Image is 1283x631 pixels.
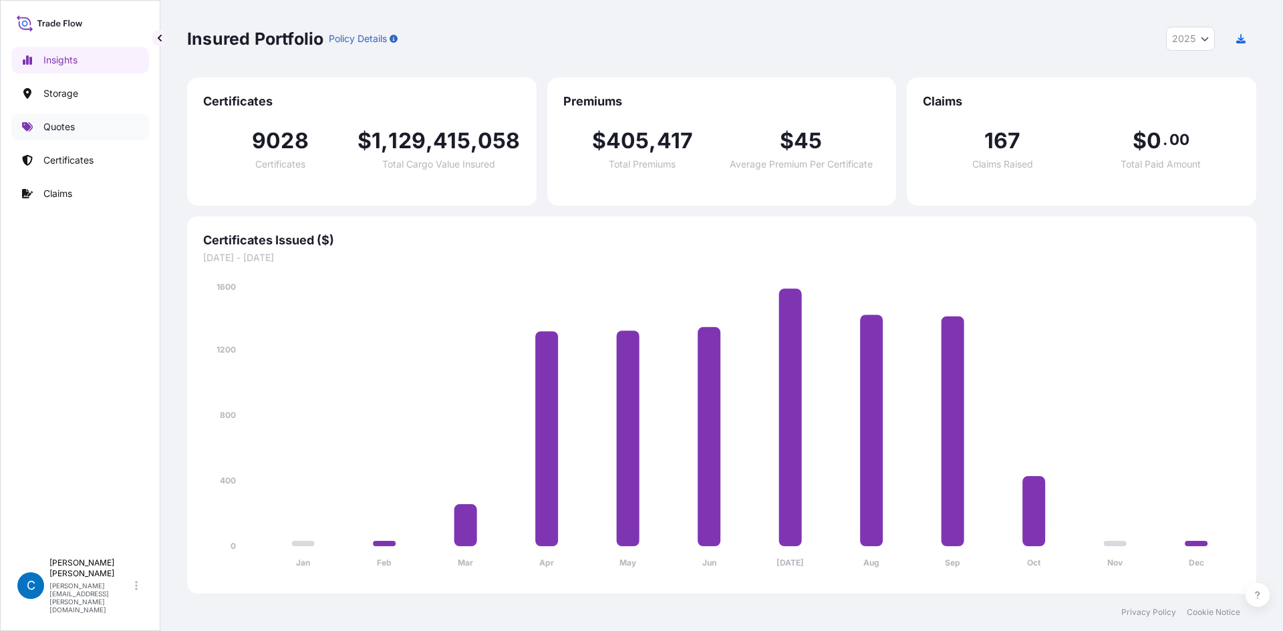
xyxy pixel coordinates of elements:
[478,130,521,152] span: 058
[609,160,676,169] span: Total Premiums
[203,251,1240,264] span: [DATE] - [DATE]
[11,180,149,207] a: Claims
[1163,134,1167,145] span: .
[563,93,881,110] span: Premiums
[388,130,426,152] span: 129
[43,154,94,167] p: Certificates
[470,130,478,152] span: ,
[187,28,323,49] p: Insured Portfolio
[433,130,470,152] span: 415
[780,130,794,152] span: $
[296,558,310,568] tspan: Jan
[203,93,521,110] span: Certificates
[220,475,236,485] tspan: 400
[43,87,78,100] p: Storage
[49,582,132,614] p: [PERSON_NAME][EMAIL_ADDRESS][PERSON_NAME][DOMAIN_NAME]
[231,541,236,551] tspan: 0
[730,160,873,169] span: Average Premium Per Certificate
[657,130,694,152] span: 417
[43,120,75,134] p: Quotes
[1169,134,1189,145] span: 00
[382,160,495,169] span: Total Cargo Value Insured
[984,130,1021,152] span: 167
[1147,130,1161,152] span: 0
[217,282,236,292] tspan: 1600
[358,130,372,152] span: $
[1189,558,1204,568] tspan: Dec
[972,160,1033,169] span: Claims Raised
[11,80,149,107] a: Storage
[1121,160,1201,169] span: Total Paid Amount
[1187,607,1240,618] a: Cookie Notice
[372,130,381,152] span: 1
[255,160,305,169] span: Certificates
[592,130,606,152] span: $
[11,47,149,73] a: Insights
[426,130,433,152] span: ,
[377,558,392,568] tspan: Feb
[217,345,236,355] tspan: 1200
[794,130,822,152] span: 45
[863,558,879,568] tspan: Aug
[203,232,1240,248] span: Certificates Issued ($)
[458,558,473,568] tspan: Mar
[702,558,716,568] tspan: Jun
[381,130,388,152] span: ,
[619,558,637,568] tspan: May
[539,558,554,568] tspan: Apr
[27,579,35,592] span: C
[1107,558,1123,568] tspan: Nov
[49,558,132,579] p: [PERSON_NAME] [PERSON_NAME]
[1121,607,1176,618] a: Privacy Policy
[1133,130,1147,152] span: $
[945,558,960,568] tspan: Sep
[11,147,149,174] a: Certificates
[776,558,804,568] tspan: [DATE]
[252,130,309,152] span: 9028
[1027,558,1041,568] tspan: Oct
[220,410,236,420] tspan: 800
[43,53,78,67] p: Insights
[1172,32,1195,45] span: 2025
[43,187,72,200] p: Claims
[11,114,149,140] a: Quotes
[923,93,1240,110] span: Claims
[606,130,650,152] span: 405
[649,130,656,152] span: ,
[1166,27,1215,51] button: Year Selector
[329,32,387,45] p: Policy Details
